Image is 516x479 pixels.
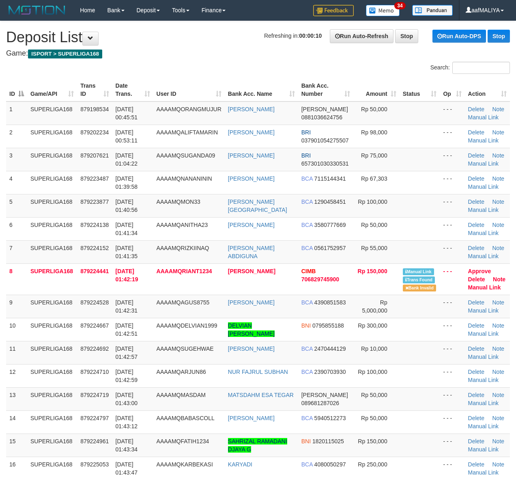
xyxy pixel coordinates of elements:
span: Copy 2390703930 to clipboard [314,369,346,375]
td: SUPERLIGA168 [27,364,77,387]
a: Note [492,322,504,329]
th: Bank Acc. Name: activate to sort column ascending [225,78,298,101]
span: AAAAMQDELVIAN1999 [157,322,217,329]
td: - - - [440,101,464,125]
a: Delete [468,369,484,375]
a: Delete [468,129,484,136]
span: Copy 1820115025 to clipboard [312,438,344,444]
span: BCA [301,222,313,228]
span: 879207621 [80,152,109,159]
td: - - - [440,364,464,387]
a: [PERSON_NAME] [228,345,275,352]
a: Manual Link [468,137,499,144]
td: 13 [6,387,27,410]
a: Note [492,129,504,136]
a: Approve [468,268,491,274]
span: BNI [301,322,311,329]
td: SUPERLIGA168 [27,148,77,171]
span: AAAAMQFATIH1234 [157,438,209,444]
a: [PERSON_NAME] [228,415,275,421]
span: ISPORT > SUPERLIGA168 [28,50,102,58]
a: Delete [468,299,484,306]
span: BCA [301,199,313,205]
span: 879224138 [80,222,109,228]
td: - - - [440,434,464,457]
span: Copy 657301030330531 to clipboard [301,160,349,167]
a: [PERSON_NAME] [228,152,275,159]
a: NUR FAJRUL SUBHAN [228,369,288,375]
td: - - - [440,125,464,148]
span: AAAAMQANITHA23 [157,222,208,228]
a: Note [492,461,504,468]
span: Rp 67,303 [361,175,387,182]
td: SUPERLIGA168 [27,387,77,410]
span: Rp 100,000 [358,199,387,205]
a: Manual Link [468,469,499,476]
span: Copy 4390851583 to clipboard [314,299,346,306]
input: Search: [452,62,510,74]
td: - - - [440,171,464,194]
span: [PERSON_NAME] [301,392,348,398]
span: BCA [301,299,313,306]
span: Copy 089681287026 to clipboard [301,400,339,406]
span: 879224710 [80,369,109,375]
a: Delete [468,245,484,251]
span: 879224961 [80,438,109,444]
a: Manual Link [468,183,499,190]
span: Rp 50,000 [361,415,387,421]
span: [DATE] 01:42:19 [116,268,138,283]
span: BCA [301,175,313,182]
td: 10 [6,318,27,341]
span: [DATE] 01:40:56 [116,199,138,213]
span: AAAAMQKARBEKASI [157,461,213,468]
span: AAAAMQSUGANDA09 [157,152,215,159]
td: 4 [6,171,27,194]
h4: Game: [6,50,510,58]
span: [DATE] 01:04:22 [116,152,138,167]
td: 11 [6,341,27,364]
td: SUPERLIGA168 [27,194,77,217]
span: BRI [301,129,311,136]
th: Op: activate to sort column ascending [440,78,464,101]
td: 8 [6,263,27,295]
a: [PERSON_NAME] [228,175,275,182]
td: 5 [6,194,27,217]
a: Note [492,222,504,228]
a: Note [492,299,504,306]
a: SAHRIZAL RAMADANI DJAYA G [228,438,287,453]
a: Manual Link [468,354,499,360]
span: BCA [301,245,313,251]
span: Rp 150,000 [358,438,387,444]
a: Manual Link [468,253,499,259]
label: Search: [430,62,510,74]
span: [DATE] 01:43:00 [116,392,138,406]
span: 879224441 [80,268,109,274]
a: Run Auto-DPS [432,30,486,43]
span: Rp 300,000 [358,322,387,329]
th: Date Trans.: activate to sort column ascending [112,78,153,101]
td: SUPERLIGA168 [27,410,77,434]
span: [DATE] 00:53:11 [116,129,138,144]
span: AAAAMQORANGMUJUR [157,106,221,112]
a: Delete [468,392,484,398]
td: - - - [440,148,464,171]
a: [PERSON_NAME] ABDIGUNA [228,245,275,259]
a: Note [492,106,504,112]
span: 879224692 [80,345,109,352]
td: - - - [440,217,464,240]
span: Rp 5,000,000 [362,299,387,314]
span: AAAAMQARJUN86 [157,369,206,375]
a: KARYADI [228,461,252,468]
a: [PERSON_NAME] [228,268,275,274]
a: [PERSON_NAME] [228,299,275,306]
span: AAAAMQSUGEHWAE [157,345,214,352]
a: Manual Link [468,207,499,213]
a: [PERSON_NAME] [228,106,275,112]
td: 15 [6,434,27,457]
span: Rp 50,000 [361,106,387,112]
span: AAAAMQNANANININ [157,175,212,182]
td: SUPERLIGA168 [27,434,77,457]
span: [DATE] 01:42:51 [116,322,138,337]
span: BCA [301,415,313,421]
span: CIMB [301,268,316,274]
